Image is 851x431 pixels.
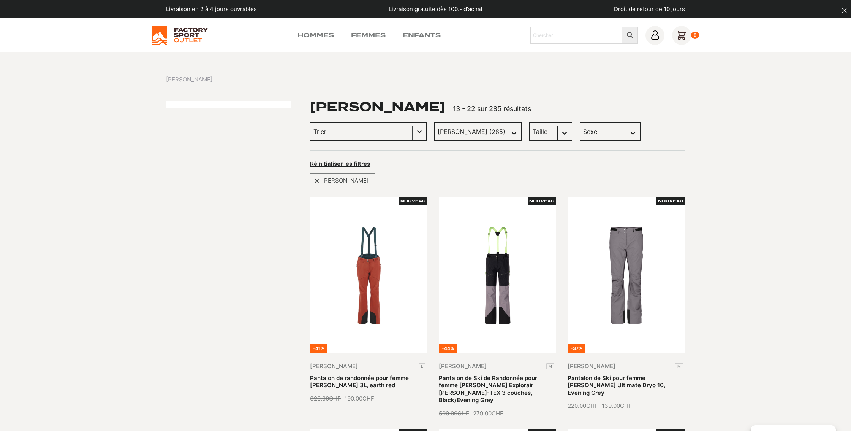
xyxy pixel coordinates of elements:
[310,101,445,113] h1: [PERSON_NAME]
[319,176,372,186] span: [PERSON_NAME]
[403,31,441,40] a: Enfants
[691,32,699,39] div: 0
[310,173,375,188] div: [PERSON_NAME]
[413,123,426,140] button: Basculer la liste
[310,374,409,389] a: Pantalon de randonnée pour femme [PERSON_NAME] 3L, earth red
[297,31,334,40] a: Hommes
[568,374,665,396] a: Pantalon de Ski pour femme [PERSON_NAME] Ultimate Dryo 10, Evening Grey
[166,75,212,84] span: [PERSON_NAME]
[389,5,482,14] p: Livraison gratuite dès 100.- d'achat
[530,27,622,44] input: Chercher
[453,105,531,113] span: 13 - 22 sur 285 résultats
[166,75,212,84] nav: breadcrumbs
[313,127,409,137] input: Trier
[152,26,208,45] img: Factory Sport Outlet
[614,5,685,14] p: Droit de retour de 10 jours
[351,31,386,40] a: Femmes
[310,160,370,168] button: Réinitialiser les filtres
[166,5,257,14] p: Livraison en 2 à 4 jours ouvrables
[439,374,537,404] a: Pantalon de Ski de Randonnée pour femme [PERSON_NAME] Explorair [PERSON_NAME]-TEX 3 couches, Blac...
[838,4,851,17] button: dismiss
